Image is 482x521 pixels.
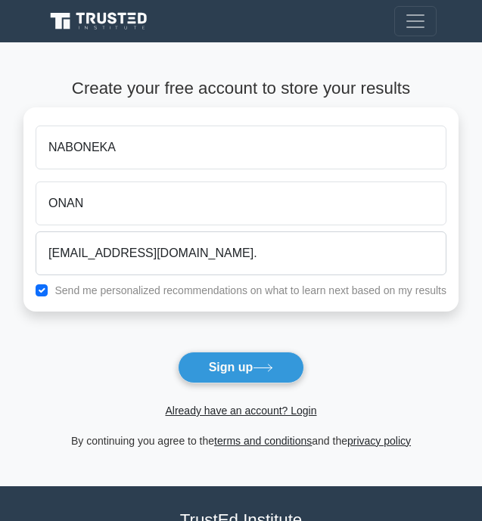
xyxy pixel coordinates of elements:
[214,435,312,447] a: terms and conditions
[347,435,411,447] a: privacy policy
[178,352,305,383] button: Sign up
[14,432,468,450] div: By continuing you agree to the and the
[36,126,446,169] input: First name
[165,405,316,417] a: Already have an account? Login
[23,79,459,99] h4: Create your free account to store your results
[394,6,437,36] button: Toggle navigation
[36,181,446,225] input: Last name
[36,231,446,275] input: Email
[54,284,446,296] label: Send me personalized recommendations on what to learn next based on my results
